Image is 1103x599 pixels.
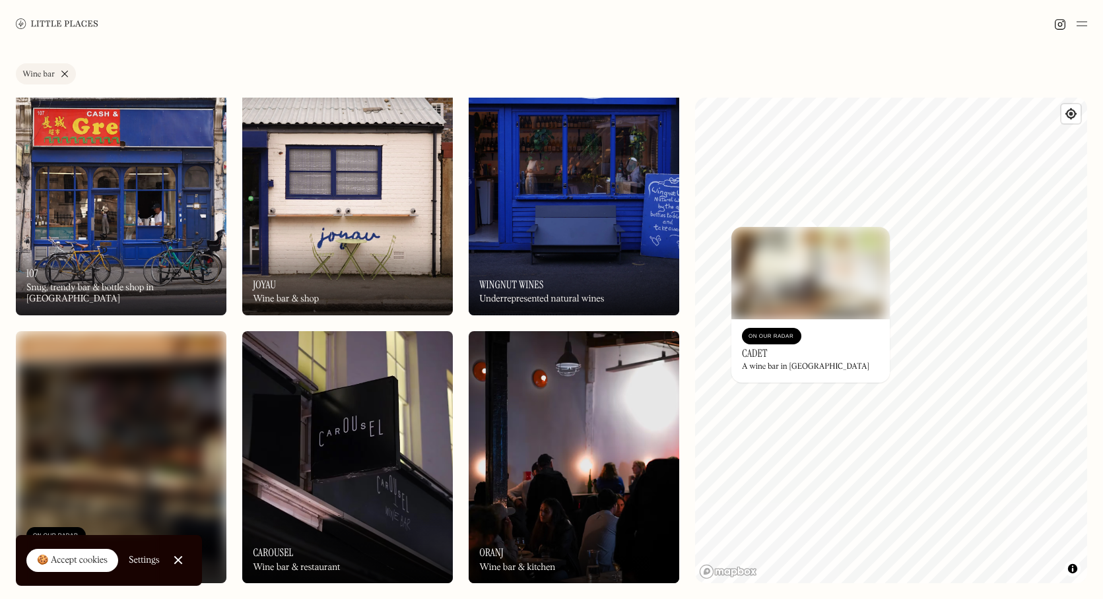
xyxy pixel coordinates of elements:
[253,546,293,559] h3: Carousel
[22,71,55,79] div: Wine bar
[469,331,679,584] img: Oranj
[742,362,869,371] div: A wine bar in [GEOGRAPHIC_DATA]
[699,564,757,579] a: Mapbox homepage
[26,549,118,573] a: 🍪 Accept cookies
[253,294,319,305] div: Wine bar & shop
[242,331,453,584] a: CarouselCarouselCarouselWine bar & restaurant
[26,282,216,305] div: Snug, trendy bar & bottle shop in [GEOGRAPHIC_DATA]
[469,331,679,584] a: OranjOranjOranjWine bar & kitchen
[165,547,191,573] a: Close Cookie Popup
[242,331,453,584] img: Carousel
[695,98,1087,583] canvas: Map
[129,555,160,565] div: Settings
[16,331,226,584] img: Lulu's
[16,63,226,315] img: 107
[479,294,604,305] div: Underrepresented natural wines
[1061,104,1081,123] button: Find my location
[253,562,340,573] div: Wine bar & restaurant
[749,330,795,343] div: On Our Radar
[16,63,226,315] a: 107107107Snug, trendy bar & bottle shop in [GEOGRAPHIC_DATA]
[129,546,160,575] a: Settings
[242,63,453,315] a: JoyauJoyauJoyauWine bar & shop
[479,278,543,291] h3: Wingnut Wines
[731,227,890,319] img: Cadet
[479,562,555,573] div: Wine bar & kitchen
[469,63,679,315] img: Wingnut Wines
[242,63,453,315] img: Joyau
[253,278,276,291] h3: Joyau
[731,227,890,383] a: CadetCadetOn Our RadarCadetA wine bar in [GEOGRAPHIC_DATA]
[742,347,768,360] h3: Cadet
[37,554,108,567] div: 🍪 Accept cookies
[1065,561,1081,577] button: Toggle attribution
[479,546,504,559] h3: Oranj
[16,331,226,584] a: Lulu'sLulu'sOn Our Radar[PERSON_NAME]'sDeli by day, wine bar by night
[33,529,79,542] div: On Our Radar
[16,63,76,84] a: Wine bar
[26,267,38,280] h3: 107
[1069,561,1077,576] span: Toggle attribution
[469,63,679,315] a: Wingnut WinesWingnut WinesWingnut WinesUnderrepresented natural wines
